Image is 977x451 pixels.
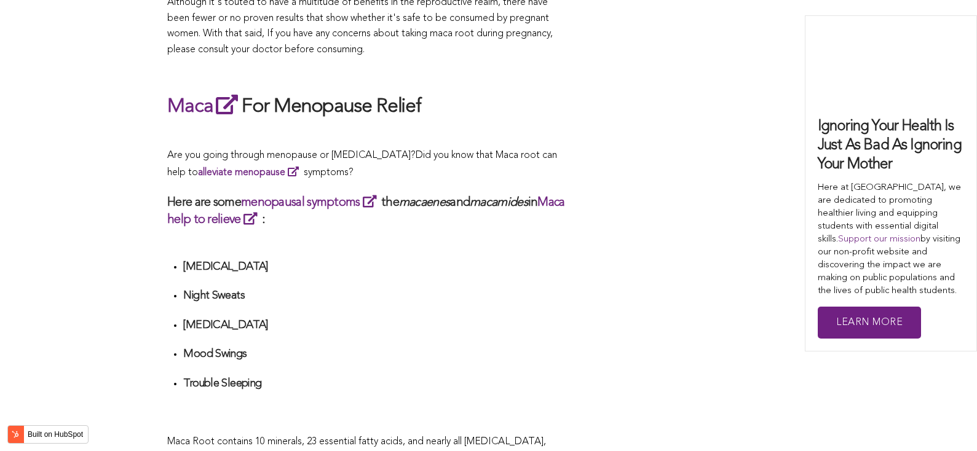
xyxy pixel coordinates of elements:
[167,97,242,117] a: Maca
[399,197,450,209] em: macaenes
[183,377,567,391] h4: Trouble Sleeping
[470,197,528,209] em: macamides
[183,318,567,332] h4: [MEDICAL_DATA]
[7,425,89,444] button: Built on HubSpot
[167,197,565,226] a: Maca help to relieve
[8,427,23,442] img: HubSpot sprocket logo
[167,92,567,120] h2: For Menopause Relief
[167,151,416,160] span: Are you going through menopause or [MEDICAL_DATA]?
[818,307,921,339] a: Learn More
[241,197,381,209] a: menopausal symptoms
[183,289,567,303] h4: Night Sweats
[183,347,567,361] h4: Mood Swings
[916,392,977,451] iframe: Chat Widget
[23,426,88,442] label: Built on HubSpot
[167,194,567,228] h3: Here are some the and in :
[198,168,304,178] a: alleviate menopause
[183,260,567,274] h4: [MEDICAL_DATA]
